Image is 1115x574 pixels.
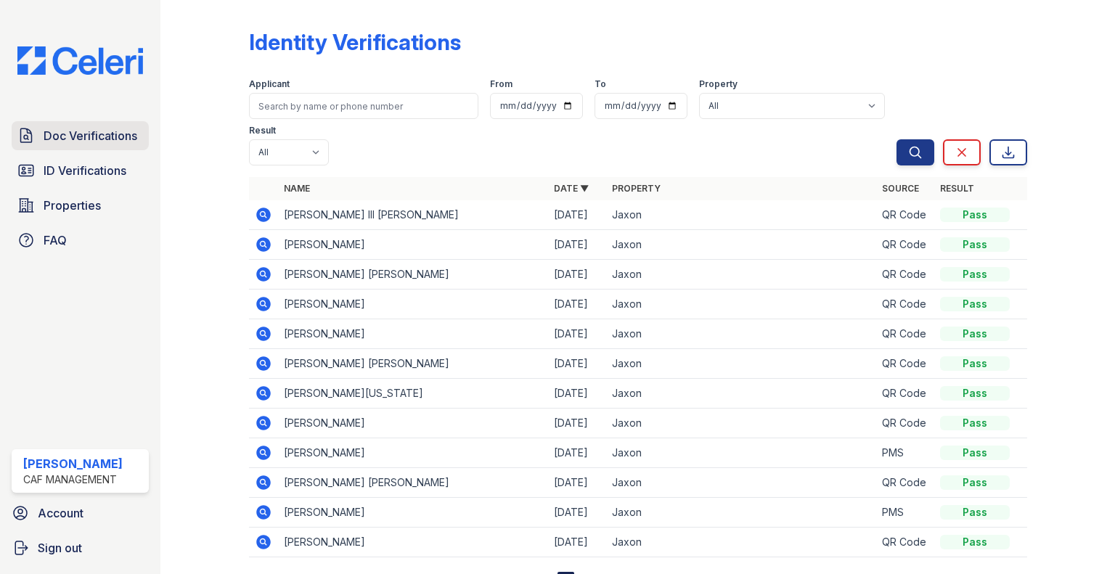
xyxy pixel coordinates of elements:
[606,528,876,557] td: Jaxon
[278,438,548,468] td: [PERSON_NAME]
[548,468,606,498] td: [DATE]
[548,349,606,379] td: [DATE]
[278,260,548,290] td: [PERSON_NAME] [PERSON_NAME]
[12,156,149,185] a: ID Verifications
[23,455,123,472] div: [PERSON_NAME]
[6,533,155,562] a: Sign out
[490,78,512,90] label: From
[876,200,934,230] td: QR Code
[606,200,876,230] td: Jaxon
[940,386,1010,401] div: Pass
[940,535,1010,549] div: Pass
[44,127,137,144] span: Doc Verifications
[12,191,149,220] a: Properties
[23,472,123,487] div: CAF Management
[606,349,876,379] td: Jaxon
[548,438,606,468] td: [DATE]
[278,409,548,438] td: [PERSON_NAME]
[548,498,606,528] td: [DATE]
[595,78,606,90] label: To
[6,499,155,528] a: Account
[548,260,606,290] td: [DATE]
[44,231,67,249] span: FAQ
[940,183,974,194] a: Result
[278,379,548,409] td: [PERSON_NAME][US_STATE]
[548,200,606,230] td: [DATE]
[876,528,934,557] td: QR Code
[284,183,310,194] a: Name
[278,200,548,230] td: [PERSON_NAME] III [PERSON_NAME]
[940,505,1010,520] div: Pass
[876,290,934,319] td: QR Code
[554,183,589,194] a: Date ▼
[249,93,478,119] input: Search by name or phone number
[940,356,1010,371] div: Pass
[38,539,82,557] span: Sign out
[278,468,548,498] td: [PERSON_NAME] [PERSON_NAME]
[940,237,1010,252] div: Pass
[278,498,548,528] td: [PERSON_NAME]
[940,446,1010,460] div: Pass
[876,498,934,528] td: PMS
[606,260,876,290] td: Jaxon
[612,183,661,194] a: Property
[38,504,83,522] span: Account
[548,230,606,260] td: [DATE]
[940,297,1010,311] div: Pass
[278,528,548,557] td: [PERSON_NAME]
[876,349,934,379] td: QR Code
[606,498,876,528] td: Jaxon
[606,438,876,468] td: Jaxon
[876,468,934,498] td: QR Code
[876,409,934,438] td: QR Code
[876,260,934,290] td: QR Code
[606,409,876,438] td: Jaxon
[606,379,876,409] td: Jaxon
[940,327,1010,341] div: Pass
[278,349,548,379] td: [PERSON_NAME] [PERSON_NAME]
[876,438,934,468] td: PMS
[278,319,548,349] td: [PERSON_NAME]
[882,183,919,194] a: Source
[876,379,934,409] td: QR Code
[548,528,606,557] td: [DATE]
[606,319,876,349] td: Jaxon
[940,475,1010,490] div: Pass
[606,468,876,498] td: Jaxon
[12,226,149,255] a: FAQ
[6,46,155,75] img: CE_Logo_Blue-a8612792a0a2168367f1c8372b55b34899dd931a85d93a1a3d3e32e68fde9ad4.png
[940,208,1010,222] div: Pass
[278,290,548,319] td: [PERSON_NAME]
[548,379,606,409] td: [DATE]
[876,319,934,349] td: QR Code
[278,230,548,260] td: [PERSON_NAME]
[548,409,606,438] td: [DATE]
[699,78,738,90] label: Property
[249,78,290,90] label: Applicant
[876,230,934,260] td: QR Code
[940,416,1010,430] div: Pass
[606,230,876,260] td: Jaxon
[940,267,1010,282] div: Pass
[44,197,101,214] span: Properties
[44,162,126,179] span: ID Verifications
[548,319,606,349] td: [DATE]
[548,290,606,319] td: [DATE]
[249,125,276,136] label: Result
[606,290,876,319] td: Jaxon
[249,29,461,55] div: Identity Verifications
[12,121,149,150] a: Doc Verifications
